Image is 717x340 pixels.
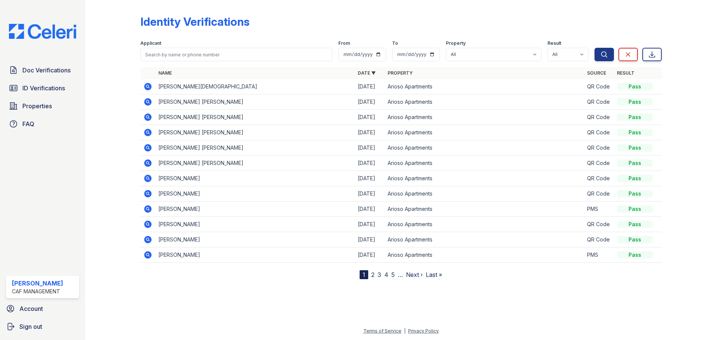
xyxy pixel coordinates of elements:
[22,102,52,110] span: Properties
[6,63,79,78] a: Doc Verifications
[584,232,614,247] td: QR Code
[584,79,614,94] td: QR Code
[355,94,385,110] td: [DATE]
[140,48,332,61] input: Search by name or phone number
[355,247,385,263] td: [DATE]
[584,110,614,125] td: QR Code
[155,140,355,156] td: [PERSON_NAME] [PERSON_NAME]
[385,247,584,263] td: Arioso Apartments
[3,24,82,39] img: CE_Logo_Blue-a8612792a0a2168367f1c8372b55b34899dd931a85d93a1a3d3e32e68fde9ad4.png
[155,232,355,247] td: [PERSON_NAME]
[371,271,375,278] a: 2
[617,98,653,106] div: Pass
[140,15,249,28] div: Identity Verifications
[360,270,368,279] div: 1
[388,70,413,76] a: Property
[584,156,614,171] td: QR Code
[584,94,614,110] td: QR Code
[617,159,653,167] div: Pass
[617,190,653,197] div: Pass
[617,70,634,76] a: Result
[19,304,43,313] span: Account
[12,288,63,295] div: CAF Management
[155,202,355,217] td: [PERSON_NAME]
[617,129,653,136] div: Pass
[584,140,614,156] td: QR Code
[355,79,385,94] td: [DATE]
[338,40,350,46] label: From
[384,271,388,278] a: 4
[617,113,653,121] div: Pass
[355,140,385,156] td: [DATE]
[355,217,385,232] td: [DATE]
[355,125,385,140] td: [DATE]
[158,70,172,76] a: Name
[155,171,355,186] td: [PERSON_NAME]
[355,232,385,247] td: [DATE]
[392,40,398,46] label: To
[355,186,385,202] td: [DATE]
[406,271,423,278] a: Next ›
[155,79,355,94] td: [PERSON_NAME][DEMOGRAPHIC_DATA]
[355,156,385,171] td: [DATE]
[617,251,653,259] div: Pass
[155,125,355,140] td: [PERSON_NAME] [PERSON_NAME]
[385,125,584,140] td: Arioso Apartments
[363,328,401,334] a: Terms of Service
[398,270,403,279] span: …
[584,171,614,186] td: QR Code
[385,217,584,232] td: Arioso Apartments
[385,79,584,94] td: Arioso Apartments
[404,328,406,334] div: |
[6,99,79,113] a: Properties
[584,202,614,217] td: PMS
[584,186,614,202] td: QR Code
[584,217,614,232] td: QR Code
[587,70,606,76] a: Source
[6,81,79,96] a: ID Verifications
[155,247,355,263] td: [PERSON_NAME]
[155,110,355,125] td: [PERSON_NAME] [PERSON_NAME]
[617,83,653,90] div: Pass
[355,171,385,186] td: [DATE]
[6,116,79,131] a: FAQ
[584,125,614,140] td: QR Code
[155,186,355,202] td: [PERSON_NAME]
[385,186,584,202] td: Arioso Apartments
[391,271,395,278] a: 5
[385,171,584,186] td: Arioso Apartments
[12,279,63,288] div: [PERSON_NAME]
[385,110,584,125] td: Arioso Apartments
[358,70,376,76] a: Date ▼
[617,236,653,243] div: Pass
[355,202,385,217] td: [DATE]
[617,144,653,152] div: Pass
[385,202,584,217] td: Arioso Apartments
[426,271,442,278] a: Last »
[155,94,355,110] td: [PERSON_NAME] [PERSON_NAME]
[385,232,584,247] td: Arioso Apartments
[385,94,584,110] td: Arioso Apartments
[3,301,82,316] a: Account
[140,40,161,46] label: Applicant
[3,319,82,334] a: Sign out
[446,40,466,46] label: Property
[355,110,385,125] td: [DATE]
[617,175,653,182] div: Pass
[617,221,653,228] div: Pass
[155,217,355,232] td: [PERSON_NAME]
[22,84,65,93] span: ID Verifications
[155,156,355,171] td: [PERSON_NAME] [PERSON_NAME]
[22,119,34,128] span: FAQ
[617,205,653,213] div: Pass
[385,140,584,156] td: Arioso Apartments
[22,66,71,75] span: Doc Verifications
[378,271,381,278] a: 3
[19,322,42,331] span: Sign out
[547,40,561,46] label: Result
[584,247,614,263] td: PMS
[385,156,584,171] td: Arioso Apartments
[408,328,439,334] a: Privacy Policy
